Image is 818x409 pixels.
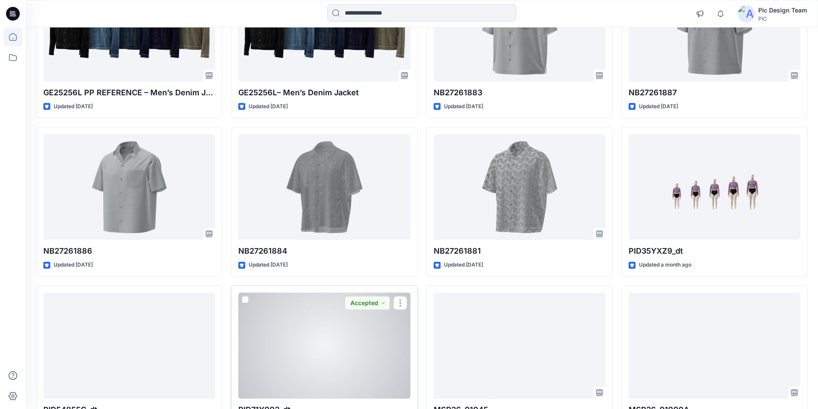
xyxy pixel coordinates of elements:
[639,102,678,111] p: Updated [DATE]
[758,15,807,22] div: PIC
[434,134,605,240] a: NB27261881
[444,261,483,270] p: Updated [DATE]
[238,293,410,399] a: PID71Y992_dt
[43,87,215,99] p: GE25256L PP REFERENCE – Men’s Denim Jacket
[444,102,483,111] p: Updated [DATE]
[43,293,215,399] a: PID54855G_dt
[758,5,807,15] div: Pic Design Team
[238,134,410,240] a: NB27261884
[249,102,288,111] p: Updated [DATE]
[434,293,605,399] a: MSP26-01045
[54,102,93,111] p: Updated [DATE]
[43,134,215,240] a: NB27261886
[629,134,800,240] a: PID35YXZ9_dt
[434,87,605,99] p: NB27261883
[629,87,800,99] p: NB27261887
[639,261,691,270] p: Updated a month ago
[249,261,288,270] p: Updated [DATE]
[43,245,215,257] p: NB27261886
[629,293,800,399] a: MSP26-01900A
[238,245,410,257] p: NB27261884
[738,5,755,22] img: avatar
[434,245,605,257] p: NB27261881
[629,245,800,257] p: PID35YXZ9_dt
[238,87,410,99] p: GE25256L– Men’s Denim Jacket
[54,261,93,270] p: Updated [DATE]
